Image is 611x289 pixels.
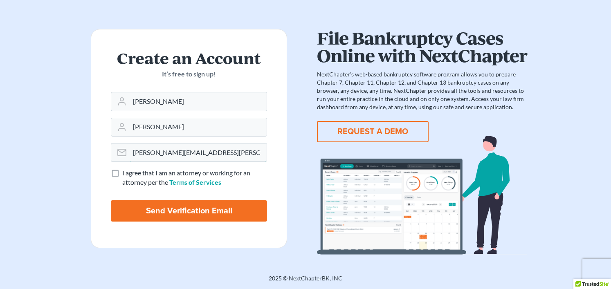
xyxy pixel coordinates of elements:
[317,29,527,64] h1: File Bankruptcy Cases Online with NextChapter
[111,200,267,222] input: Send Verification Email
[317,70,527,111] p: NextChapter’s web-based bankruptcy software program allows you to prepare Chapter 7, Chapter 11, ...
[317,136,527,255] img: dashboard-867a026336fddd4d87f0941869007d5e2a59e2bc3a7d80a2916e9f42c0117099.svg
[130,143,267,161] input: Email Address
[317,121,429,142] button: REQUEST A DEMO
[111,49,267,66] h2: Create an Account
[122,169,250,186] span: I agree that I am an attorney or working for an attorney per the
[169,178,221,186] a: Terms of Services
[130,92,267,110] input: First Name
[72,274,539,289] div: 2025 © NextChapterBK, INC
[130,118,267,136] input: Last Name
[111,69,267,79] p: It’s free to sign up!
